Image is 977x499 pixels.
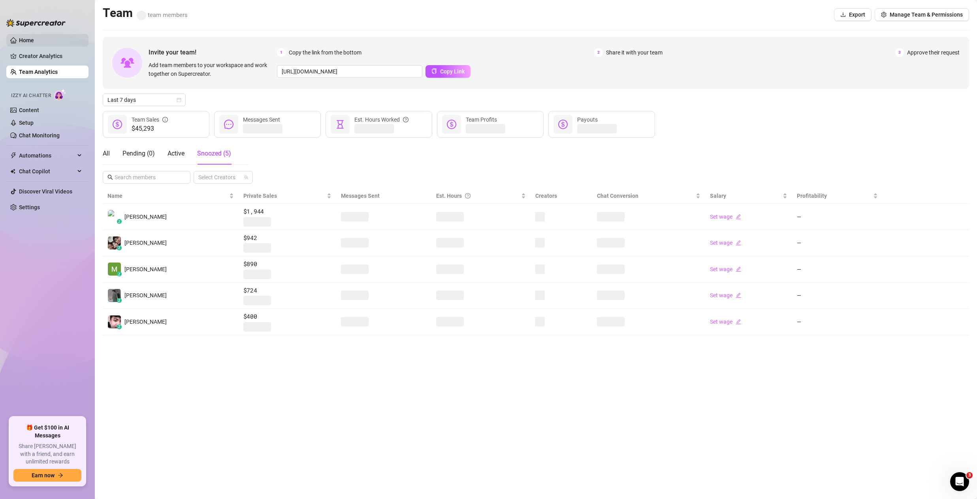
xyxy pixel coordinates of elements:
button: Export [834,8,872,21]
span: edit [736,214,741,219]
img: logo-BBDzfeDw.svg [6,19,66,27]
button: Manage Team & Permissions [875,8,969,21]
span: Share it with your team [606,48,663,57]
span: question-circle [403,115,408,124]
img: Nathaniel [108,210,121,223]
span: Payouts [577,116,598,123]
span: copy [431,68,437,74]
span: 🎁 Get $100 in AI Messages [13,424,81,439]
div: z [117,246,122,250]
a: Set wageedit [710,214,741,220]
span: [PERSON_NAME] [124,265,167,274]
span: Messages Sent [243,116,280,123]
span: Automations [19,149,75,162]
span: edit [736,319,741,325]
span: Approve their request [907,48,960,57]
th: Creators [531,188,592,204]
a: Setup [19,120,34,126]
span: [PERSON_NAME] [124,238,167,247]
td: — [792,230,883,257]
span: Salary [710,193,726,199]
div: All [103,149,110,158]
div: Team Sales [132,115,168,124]
span: 3 [966,472,973,478]
img: Michael Phoenix… [108,263,121,276]
span: $400 [243,312,331,321]
span: edit [736,240,741,246]
th: Name [103,188,239,204]
span: question-circle [465,191,471,200]
span: Add team members to your workspace and work together on Supercreator. [149,61,274,78]
span: team members [137,11,188,19]
span: edit [736,266,741,272]
div: z [117,298,122,303]
span: hourglass [335,120,345,129]
span: 2 [594,48,603,57]
span: Invite your team! [149,47,277,57]
td: — [792,283,883,309]
input: Search members [115,173,179,182]
span: Last 7 days [107,94,181,106]
span: dollar-circle [447,120,456,129]
td: — [792,204,883,230]
h2: Team [103,6,188,21]
a: Discover Viral Videos [19,188,72,195]
span: info-circle [162,115,168,124]
span: thunderbolt [10,152,17,159]
span: Private Sales [243,193,277,199]
a: Home [19,37,34,43]
span: Chat Copilot [19,165,75,178]
div: Est. Hours [436,191,520,200]
div: z [117,219,122,224]
a: Set wageedit [710,319,741,325]
span: Profitability [797,193,827,199]
a: Team Analytics [19,69,58,75]
span: Team Profits [466,116,497,123]
span: search [107,174,113,180]
span: Name [107,191,228,200]
span: Earn now [32,472,55,478]
span: $890 [243,259,331,269]
span: $724 [243,286,331,295]
span: 1 [277,48,286,57]
a: Set wageedit [710,266,741,272]
span: Izzy AI Chatter [11,92,51,99]
span: Manage Team & Permissions [890,11,963,18]
span: [PERSON_NAME] [124,212,167,221]
span: [PERSON_NAME] [124,317,167,326]
span: $1,944 [243,207,331,216]
span: team [244,175,248,180]
a: Content [19,107,39,113]
span: $45,293 [132,124,168,133]
span: edit [736,293,741,298]
span: Snoozed ( 5 ) [197,150,231,157]
span: [PERSON_NAME] [124,291,167,300]
span: download [840,12,846,17]
span: dollar-circle [558,120,568,129]
td: — [792,256,883,283]
a: Settings [19,204,40,210]
span: Copy Link [440,68,465,75]
div: z [117,325,122,329]
span: Export [849,11,865,18]
button: Earn nowarrow-right [13,469,81,482]
span: 3 [895,48,904,57]
a: Chat Monitoring [19,132,60,139]
iframe: Intercom live chat [950,472,969,491]
a: Creator Analytics [19,50,82,62]
div: Pending ( 0 ) [122,149,155,158]
span: calendar [177,98,181,102]
span: Share [PERSON_NAME] with a friend, and earn unlimited rewards [13,443,81,466]
span: setting [881,12,887,17]
span: Messages Sent [341,193,380,199]
button: Copy Link [425,65,471,78]
img: AI Chatter [54,89,66,100]
a: Set wageedit [710,240,741,246]
div: z [117,272,122,276]
img: Chat Copilot [10,169,15,174]
span: arrow-right [58,473,63,478]
span: dollar-circle [113,120,122,129]
img: Don Saguinsin [108,289,121,302]
span: message [224,120,233,129]
img: keithel anne mi… [108,236,121,249]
